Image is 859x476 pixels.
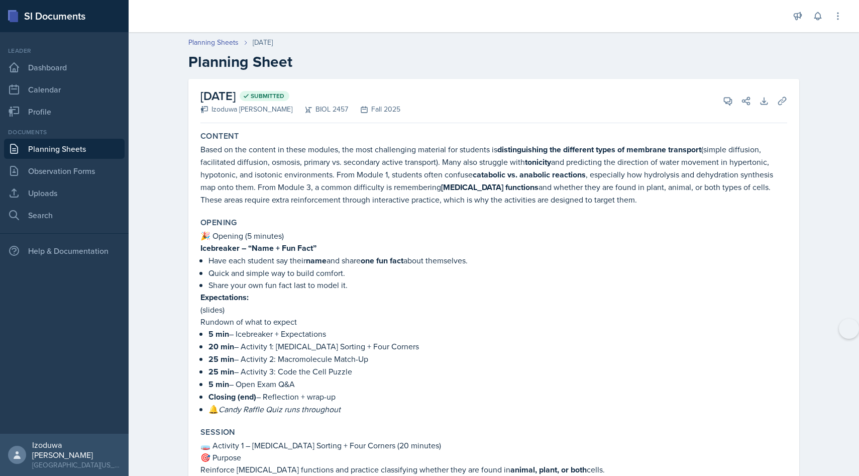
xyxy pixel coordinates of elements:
[4,57,125,77] a: Dashboard
[4,161,125,181] a: Observation Forms
[200,104,292,115] div: Izoduwa [PERSON_NAME]
[251,92,284,100] span: Submitted
[348,104,400,115] div: Fall 2025
[4,205,125,225] a: Search
[208,378,787,391] p: – Open Exam Q&A
[200,218,237,228] label: Opening
[208,340,787,353] p: – Activity 1: [MEDICAL_DATA] Sorting + Four Corners
[200,143,787,206] p: Based on the content in these modules, the most challenging material for students is (simple diff...
[200,463,787,476] p: Reinforce [MEDICAL_DATA] functions and practice classifying whether they are found in cells.
[32,440,121,460] div: Izoduwa [PERSON_NAME]
[200,316,787,328] p: Rundown of what to expect
[208,378,229,390] strong: 5 min
[208,328,787,340] p: – Icebreaker + Expectations
[497,144,701,155] strong: distinguishing the different types of membrane transport
[4,183,125,203] a: Uploads
[4,79,125,100] a: Calendar
[510,464,587,475] strong: animal, plant, or both
[200,292,249,303] strong: Expectations:
[306,255,327,266] strong: name
[4,46,125,55] div: Leader
[208,328,229,340] strong: 5 min
[4,241,125,261] div: Help & Documentation
[32,460,121,470] div: [GEOGRAPHIC_DATA][US_STATE]
[200,304,787,316] p: (slides)
[188,53,799,71] h2: Planning Sheet
[188,37,239,48] a: Planning Sheets
[208,391,256,403] strong: Closing (end)
[441,181,539,193] strong: [MEDICAL_DATA] functions
[292,104,348,115] div: BIOL 2457
[525,156,551,168] strong: tonicity
[208,267,787,279] p: Quick and simple way to build comfort.
[208,341,234,352] strong: 20 min
[4,128,125,137] div: Documents
[208,403,787,415] p: 🔔
[200,87,400,105] h2: [DATE]
[361,255,403,266] strong: one fun fact
[219,404,341,415] em: Candy Raffle Quiz runs throughout
[4,102,125,122] a: Profile
[200,131,239,141] label: Content
[200,242,316,254] strong: Icebreaker – “Name + Fun Fact”
[200,427,236,437] label: Session
[208,353,787,365] p: – Activity 2: Macromolecule Match-Up
[200,451,787,463] p: 🎯 Purpose
[253,37,273,48] div: [DATE]
[4,139,125,159] a: Planning Sheets
[208,365,787,378] p: – Activity 3: Code the Cell Puzzle
[208,366,234,377] strong: 25 min
[208,353,234,365] strong: 25 min
[200,439,787,451] p: 🧫 Activity 1 – [MEDICAL_DATA] Sorting + Four Corners (20 minutes)
[208,391,787,403] p: – Reflection + wrap-up
[200,230,787,242] p: 🎉 Opening (5 minutes)
[208,279,787,291] p: Share your own fun fact last to model it.
[208,254,787,267] p: Have each student say their and share about themselves.
[473,169,586,180] strong: catabolic vs. anabolic reactions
